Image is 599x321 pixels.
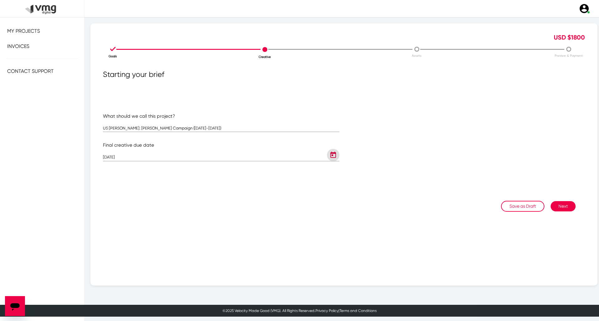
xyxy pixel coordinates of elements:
div: 1800 [467,33,590,42]
p: Creative [189,54,341,59]
p: Assets [341,53,493,58]
p: Goals [37,54,189,59]
p: Final creative due date [103,142,339,149]
span: Contact Support [7,68,54,74]
button: Next [551,201,576,211]
span: My Projects [7,28,40,34]
input: Please enter your project name [103,126,339,131]
a: Terms and Conditions [339,309,377,313]
input: Select a date [103,155,327,160]
span: Invoices [7,43,29,49]
iframe: Button to launch messaging window [5,296,25,316]
a: Privacy Policy [315,309,338,313]
span: USD $ [554,34,571,41]
button: Save as Draft [501,201,544,212]
button: Open calendar [327,149,339,161]
a: user [575,3,593,14]
p: What should we call this project? [103,113,339,120]
img: user [579,3,590,14]
p: Starting your brief [98,69,590,113]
